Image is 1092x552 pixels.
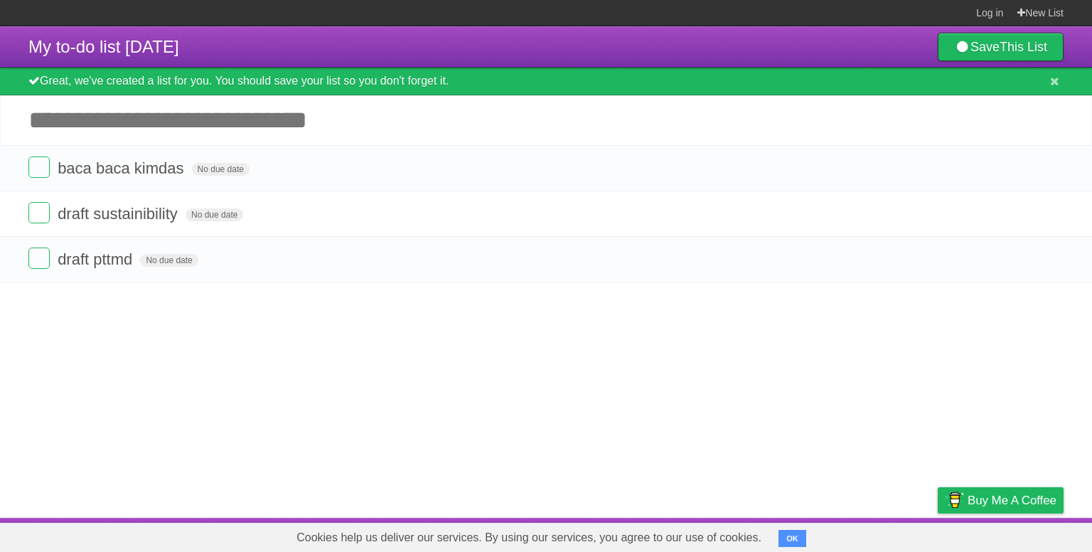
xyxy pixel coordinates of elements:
[140,254,198,267] span: No due date
[796,521,853,548] a: Developers
[58,250,136,268] span: draft pttmd
[938,487,1064,514] a: Buy me a coffee
[192,163,250,176] span: No due date
[945,488,964,512] img: Buy me a coffee
[28,156,50,178] label: Done
[749,521,778,548] a: About
[58,159,187,177] span: baca baca kimdas
[58,205,181,223] span: draft sustainibility
[28,248,50,269] label: Done
[974,521,1064,548] a: Suggest a feature
[28,202,50,223] label: Done
[28,37,179,56] span: My to-do list [DATE]
[186,208,243,221] span: No due date
[282,524,776,552] span: Cookies help us deliver our services. By using our services, you agree to our use of cookies.
[871,521,902,548] a: Terms
[919,521,956,548] a: Privacy
[1000,40,1047,54] b: This List
[938,33,1064,61] a: SaveThis List
[778,530,806,547] button: OK
[968,488,1056,513] span: Buy me a coffee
